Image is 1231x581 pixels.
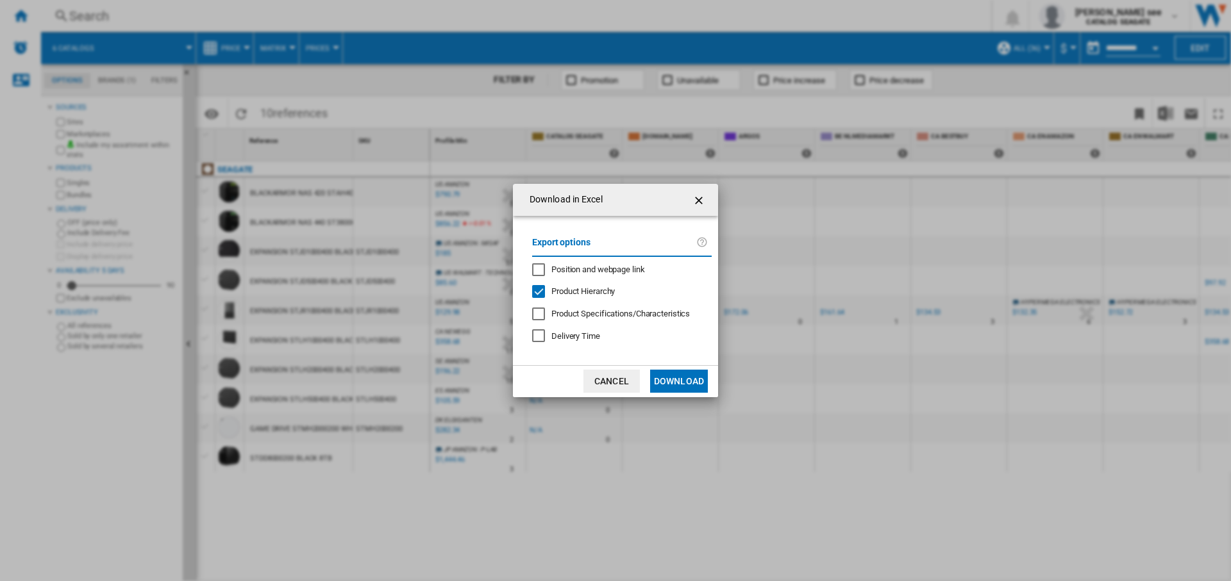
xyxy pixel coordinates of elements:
button: Cancel [583,370,640,393]
span: Product Hierarchy [551,286,615,296]
button: getI18NText('BUTTONS.CLOSE_DIALOG') [687,187,713,213]
span: Position and webpage link [551,265,645,274]
div: Only applies to Category View [551,308,690,320]
md-checkbox: Product Hierarchy [532,286,701,298]
button: Download [650,370,708,393]
span: Product Specifications/Characteristics [551,309,690,318]
md-checkbox: Position and webpage link [532,263,701,275]
span: Delivery Time [551,331,600,341]
h4: Download in Excel [523,193,603,206]
label: Export options [532,235,696,259]
ng-md-icon: getI18NText('BUTTONS.CLOSE_DIALOG') [692,193,708,208]
md-checkbox: Delivery Time [532,330,712,342]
